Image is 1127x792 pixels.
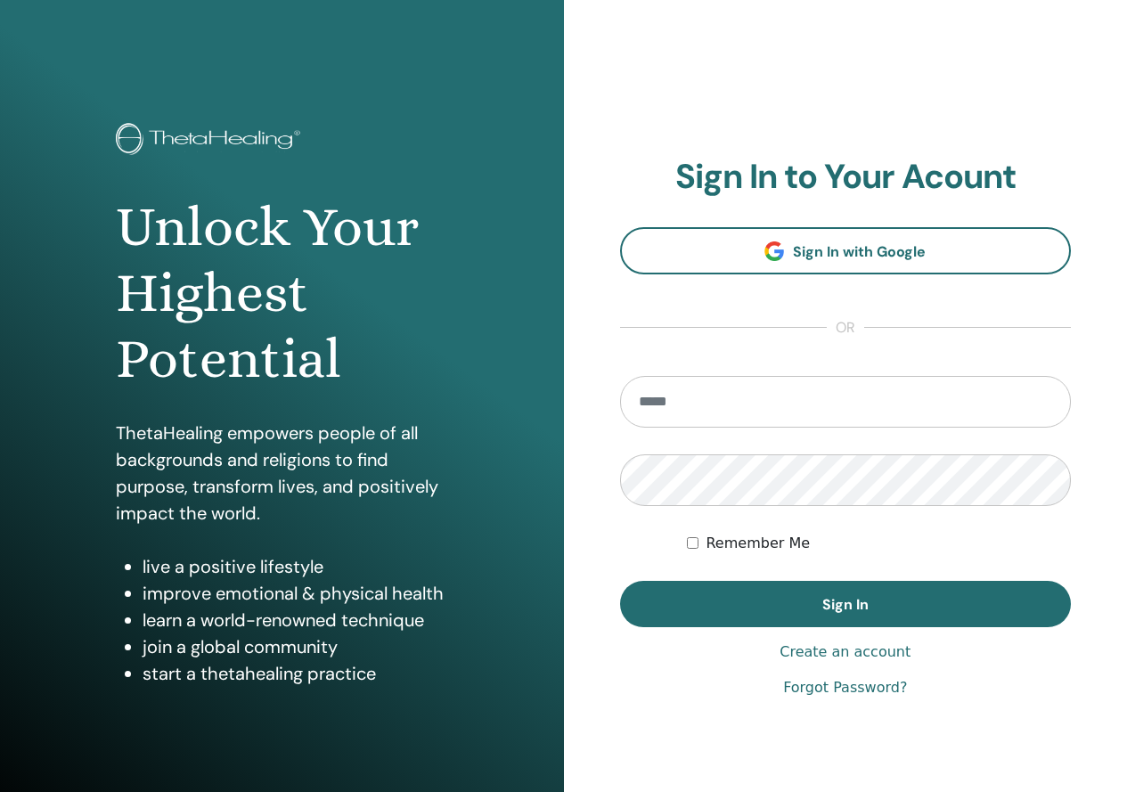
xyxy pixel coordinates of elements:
a: Forgot Password? [783,677,907,698]
div: Keep me authenticated indefinitely or until I manually logout [687,533,1071,554]
span: Sign In [822,595,869,614]
a: Create an account [780,641,911,663]
h2: Sign In to Your Acount [620,157,1072,198]
li: join a global community [143,633,447,660]
span: Sign In with Google [793,242,926,261]
span: or [827,317,864,339]
li: learn a world-renowned technique [143,607,447,633]
li: start a thetahealing practice [143,660,447,687]
li: improve emotional & physical health [143,580,447,607]
p: ThetaHealing empowers people of all backgrounds and religions to find purpose, transform lives, a... [116,420,447,527]
label: Remember Me [706,533,810,554]
li: live a positive lifestyle [143,553,447,580]
a: Sign In with Google [620,227,1072,274]
button: Sign In [620,581,1072,627]
h1: Unlock Your Highest Potential [116,194,447,393]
